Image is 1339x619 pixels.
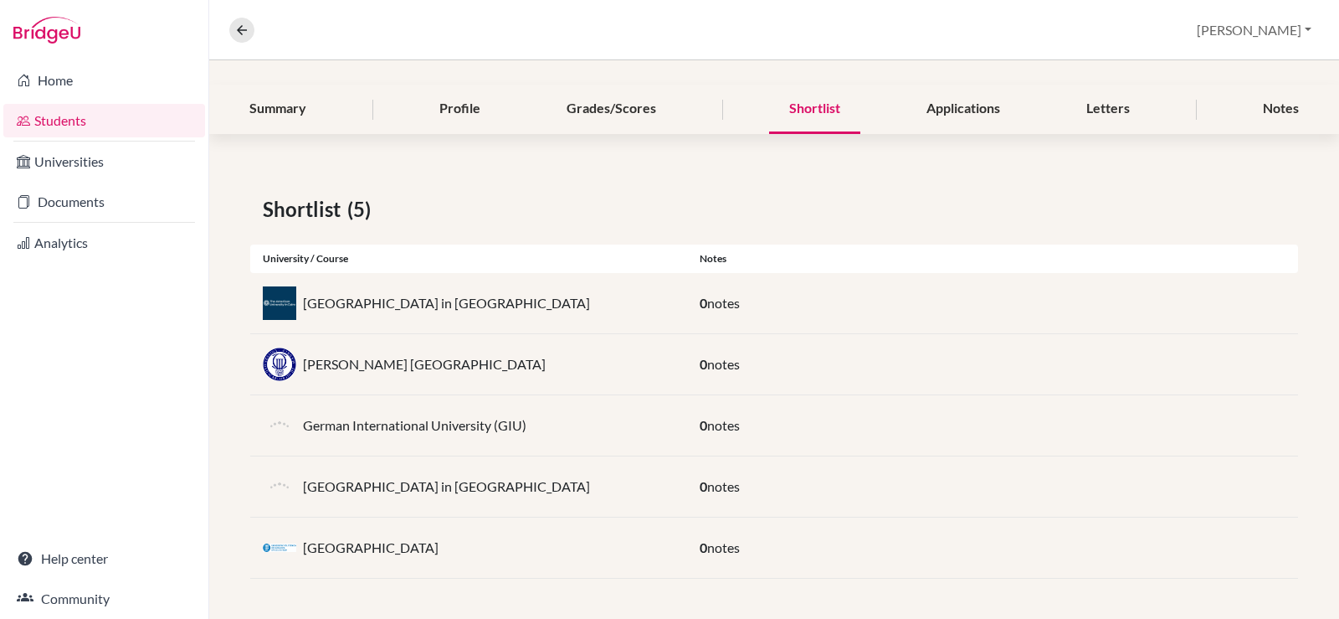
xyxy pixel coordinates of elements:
[3,542,205,575] a: Help center
[263,286,296,320] img: eg_ame_8v453z1j.jpeg
[263,409,296,442] img: default-university-logo-42dd438d0b49c2174d4c41c49dcd67eec2da6d16b3a2f6d5de70cc347232e317.png
[707,356,740,372] span: notes
[1066,85,1150,134] div: Letters
[700,295,707,311] span: 0
[707,478,740,494] span: notes
[3,64,205,97] a: Home
[303,293,590,313] p: [GEOGRAPHIC_DATA] in [GEOGRAPHIC_DATA]
[347,194,377,224] span: (5)
[263,544,296,551] img: es_upc_a33dy7g5.png
[546,85,676,134] div: Grades/Scores
[707,417,740,433] span: notes
[700,417,707,433] span: 0
[1243,85,1319,134] div: Notes
[700,356,707,372] span: 0
[419,85,500,134] div: Profile
[303,477,590,497] p: [GEOGRAPHIC_DATA] in [GEOGRAPHIC_DATA]
[303,354,546,374] p: [PERSON_NAME] [GEOGRAPHIC_DATA]
[707,539,740,555] span: notes
[3,226,205,260] a: Analytics
[263,348,296,381] img: es_car_me3c59pg.png
[3,104,205,137] a: Students
[263,470,296,503] img: default-university-logo-42dd438d0b49c2174d4c41c49dcd67eec2da6d16b3a2f6d5de70cc347232e317.png
[303,538,439,558] p: [GEOGRAPHIC_DATA]
[687,251,1298,266] div: Notes
[229,85,326,134] div: Summary
[769,85,860,134] div: Shortlist
[700,539,707,555] span: 0
[700,478,707,494] span: 0
[263,194,347,224] span: Shortlist
[303,415,526,436] p: German International University (GIU)
[707,295,740,311] span: notes
[250,251,687,266] div: University / Course
[13,17,80,44] img: Bridge-U
[3,582,205,616] a: Community
[906,85,1020,134] div: Applications
[3,185,205,219] a: Documents
[1189,14,1319,46] button: [PERSON_NAME]
[3,145,205,178] a: Universities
